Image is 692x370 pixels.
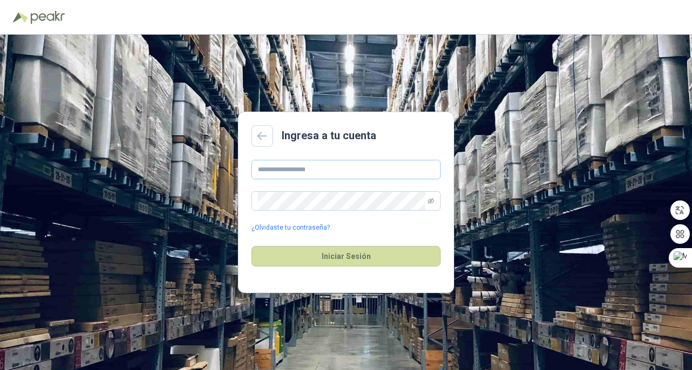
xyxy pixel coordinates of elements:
[13,12,28,23] img: Logo
[428,198,434,204] span: eye-invisible
[282,127,376,144] h2: Ingresa a tu cuenta
[251,223,330,233] a: ¿Olvidaste tu contraseña?
[30,11,65,24] img: Peakr
[251,246,441,267] button: Iniciar Sesión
